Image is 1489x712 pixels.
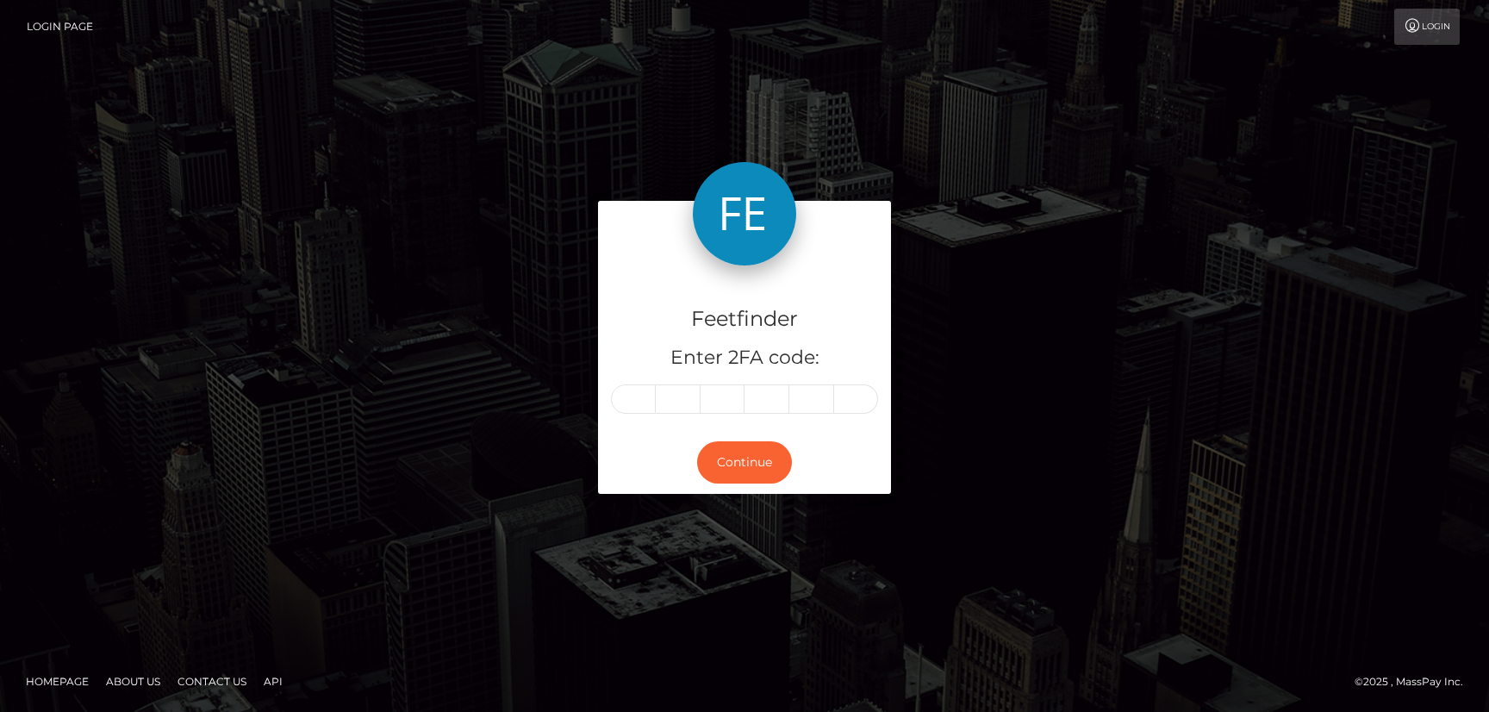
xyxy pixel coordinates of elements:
[257,668,290,695] a: API
[693,162,796,265] img: Feetfinder
[171,668,253,695] a: Contact Us
[611,345,878,372] h5: Enter 2FA code:
[99,668,167,695] a: About Us
[19,668,96,695] a: Homepage
[1394,9,1460,45] a: Login
[697,441,792,484] button: Continue
[611,304,878,334] h4: Feetfinder
[1355,672,1476,691] div: © 2025 , MassPay Inc.
[27,9,93,45] a: Login Page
